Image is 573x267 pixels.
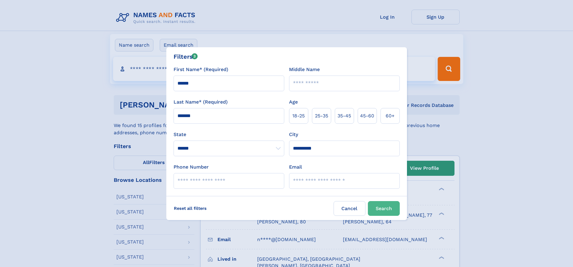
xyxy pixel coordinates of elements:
span: 45‑60 [360,112,374,120]
button: Search [368,201,400,216]
label: Email [289,163,302,171]
div: Filters [174,52,198,61]
label: Reset all filters [170,201,211,216]
span: 60+ [386,112,395,120]
label: Phone Number [174,163,209,171]
span: 18‑25 [292,112,305,120]
label: Last Name* (Required) [174,98,228,106]
span: 25‑35 [315,112,328,120]
label: Age [289,98,298,106]
span: 35‑45 [337,112,351,120]
label: Cancel [334,201,365,216]
label: City [289,131,298,138]
label: Middle Name [289,66,320,73]
label: State [174,131,284,138]
label: First Name* (Required) [174,66,228,73]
